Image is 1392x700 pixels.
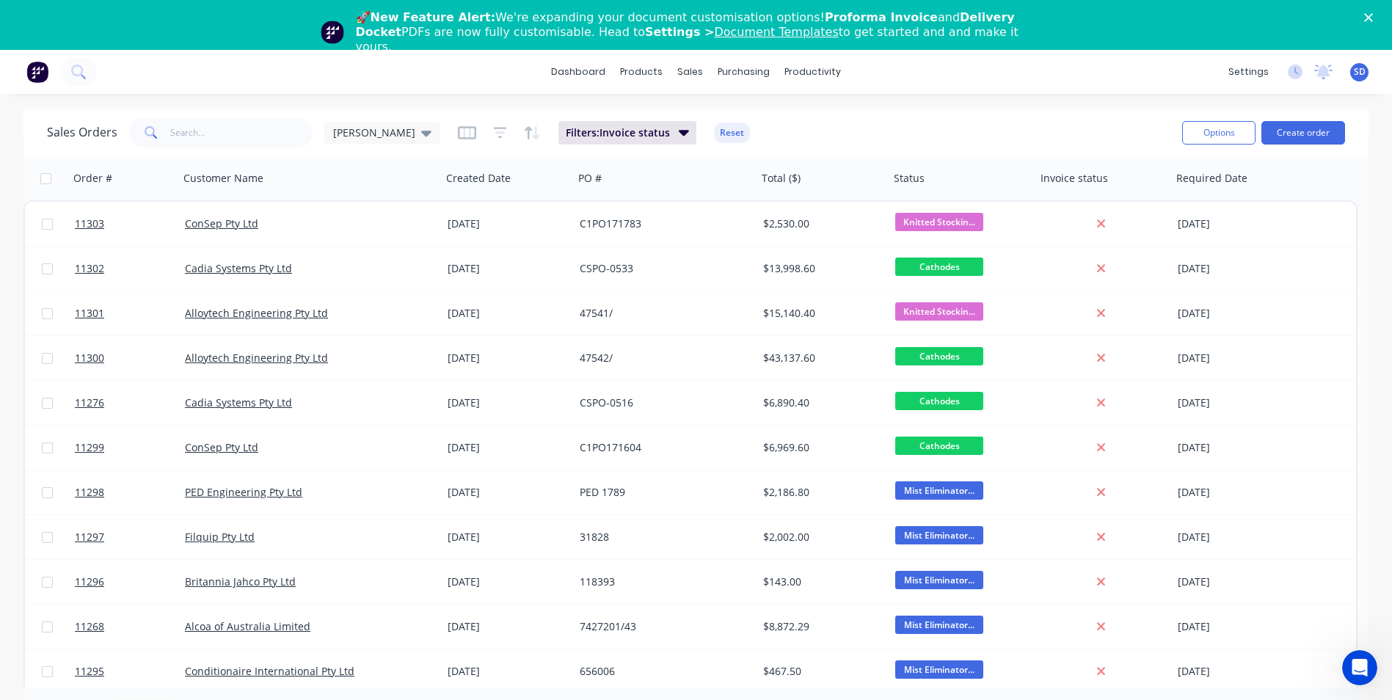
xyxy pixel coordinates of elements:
button: Filters:Invoice status [558,121,696,145]
div: PO # [578,171,602,186]
span: 11268 [75,619,104,634]
a: 11302 [75,247,185,291]
div: [DATE] [1178,619,1294,634]
div: [DATE] [448,440,568,455]
a: Document Templates [714,25,838,39]
div: $8,872.29 [763,619,878,634]
div: [DATE] [448,619,568,634]
a: dashboard [544,61,613,83]
div: [DATE] [1178,261,1294,276]
a: 11276 [75,381,185,425]
div: Status [894,171,925,186]
img: Factory [26,61,48,83]
button: Options [1182,121,1256,145]
div: Close [1364,13,1379,22]
div: $13,998.60 [763,261,878,276]
span: 11296 [75,575,104,589]
a: Filquip Pty Ltd [185,530,255,544]
div: Order # [73,171,112,186]
div: Total ($) [762,171,801,186]
span: SD [1354,65,1366,79]
span: Mist Eliminator... [895,526,983,544]
div: $467.50 [763,664,878,679]
div: $2,186.80 [763,485,878,500]
span: [PERSON_NAME] [333,125,415,140]
input: Search... [170,118,313,147]
span: 11302 [75,261,104,276]
div: [DATE] [448,664,568,679]
div: [DATE] [1178,306,1294,321]
div: [DATE] [1178,575,1294,589]
div: $2,530.00 [763,216,878,231]
b: Settings > [645,25,839,39]
a: 11303 [75,202,185,246]
span: 11295 [75,664,104,679]
div: [DATE] [448,351,568,365]
a: Conditionaire International Pty Ltd [185,664,354,678]
span: 11297 [75,530,104,544]
div: 31828 [580,530,743,544]
a: PED Engineering Pty Ltd [185,485,302,499]
a: ConSep Pty Ltd [185,216,258,230]
div: PED 1789 [580,485,743,500]
div: settings [1221,61,1276,83]
span: Mist Eliminator... [895,616,983,634]
div: purchasing [710,61,777,83]
div: [DATE] [1178,351,1294,365]
h1: Sales Orders [47,125,117,139]
div: [DATE] [448,261,568,276]
div: $2,002.00 [763,530,878,544]
div: [DATE] [448,485,568,500]
b: Delivery Docket [356,10,1015,39]
a: Cadia Systems Pty Ltd [185,395,292,409]
div: productivity [777,61,848,83]
div: 47541/ [580,306,743,321]
div: [DATE] [448,395,568,410]
div: C1PO171604 [580,440,743,455]
div: 7427201/43 [580,619,743,634]
a: Cadia Systems Pty Ltd [185,261,292,275]
div: [DATE] [1178,216,1294,231]
span: Mist Eliminator... [895,660,983,679]
span: Mist Eliminator... [895,571,983,589]
button: Create order [1261,121,1345,145]
span: Cathodes [895,347,983,365]
div: sales [670,61,710,83]
div: Required Date [1176,171,1247,186]
b: New Feature Alert: [371,10,496,24]
span: Mist Eliminator... [895,481,983,500]
div: [DATE] [448,575,568,589]
div: [DATE] [1178,664,1294,679]
div: [DATE] [448,530,568,544]
div: Customer Name [183,171,263,186]
a: 11301 [75,291,185,335]
div: $15,140.40 [763,306,878,321]
div: [DATE] [1178,485,1294,500]
span: Cathodes [895,392,983,410]
a: Britannia Jahco Pty Ltd [185,575,296,588]
div: [DATE] [448,306,568,321]
div: $6,969.60 [763,440,878,455]
div: $43,137.60 [763,351,878,365]
a: 11300 [75,336,185,380]
a: 11268 [75,605,185,649]
div: $6,890.40 [763,395,878,410]
div: 656006 [580,664,743,679]
iframe: Intercom live chat [1342,650,1377,685]
div: [DATE] [1178,440,1294,455]
span: 11301 [75,306,104,321]
a: 11299 [75,426,185,470]
div: C1PO171783 [580,216,743,231]
div: 118393 [580,575,743,589]
span: Filters: Invoice status [566,125,670,140]
span: 11300 [75,351,104,365]
div: $143.00 [763,575,878,589]
a: 11297 [75,515,185,559]
img: Profile image for Team [321,21,344,44]
span: Cathodes [895,437,983,455]
div: Created Date [446,171,511,186]
div: CSPO-0516 [580,395,743,410]
div: 47542/ [580,351,743,365]
a: 11295 [75,649,185,693]
div: [DATE] [448,216,568,231]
